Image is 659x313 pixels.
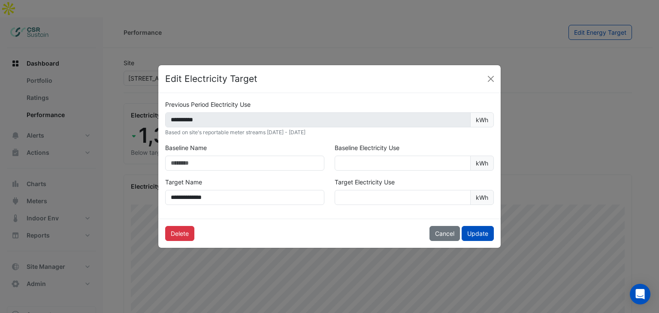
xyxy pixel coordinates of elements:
[165,100,251,109] label: Previous Period Electricity Use
[335,143,399,152] label: Baseline Electricity Use
[165,143,207,152] label: Baseline Name
[470,112,494,127] span: kWh
[470,190,494,205] span: kWh
[429,226,460,241] button: Cancel
[165,226,194,241] button: Delete
[165,129,305,135] small: Based on site's reportable meter streams [DATE] - [DATE]
[630,284,650,304] div: Open Intercom Messenger
[335,178,395,187] label: Target Electricity Use
[165,178,202,187] label: Target Name
[470,156,494,171] span: kWh
[165,72,257,86] h4: Edit Electricity Target
[462,226,494,241] button: Update
[484,72,497,85] button: Close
